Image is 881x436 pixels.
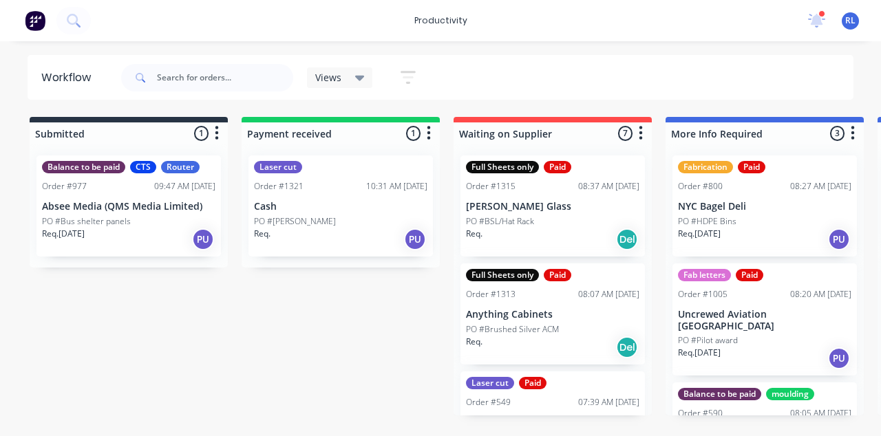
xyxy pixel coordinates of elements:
div: Order #590 [678,407,723,419]
div: Paid [544,269,571,281]
div: 08:20 AM [DATE] [790,288,851,301]
div: Order #549 [466,396,511,408]
div: 10:31 AM [DATE] [366,180,427,193]
span: Views [315,70,341,85]
p: Cash [254,201,427,212]
div: Full Sheets onlyPaidOrder #131308:07 AM [DATE]Anything CabinetsPO #Brushed Silver ACMReq.Del [460,263,645,364]
div: Balance to be paid [678,388,761,400]
div: Full Sheets only [466,161,539,173]
div: Paid [738,161,765,173]
div: productivity [407,10,474,31]
div: 08:37 AM [DATE] [578,180,639,193]
div: Del [616,228,638,250]
div: Workflow [41,69,98,86]
div: Router [161,161,200,173]
p: [PERSON_NAME] Glass [466,201,639,212]
p: Req. [DATE] [678,347,721,359]
div: Paid [519,377,546,389]
div: 08:05 AM [DATE] [790,407,851,419]
div: CTS [130,161,156,173]
div: Laser cut [254,161,302,173]
p: Req. [254,228,270,240]
div: PU [828,347,850,369]
p: PO #Bus shelter panels [42,215,131,228]
div: Order #1321 [254,180,304,193]
div: Full Sheets only [466,269,539,281]
div: Order #1313 [466,288,516,301]
div: Order #1315 [466,180,516,193]
div: PU [404,228,426,250]
div: moulding [766,388,814,400]
p: PO #Pilot award [678,334,738,347]
p: Absee Media (QMS Media Limited) [42,201,215,212]
p: Req. [466,336,482,348]
div: Paid [736,269,763,281]
p: NYC Bagel Deli [678,201,851,212]
img: Factory [25,10,45,31]
p: PO #BSL/Hat Rack [466,215,534,228]
div: Balance to be paid [42,161,125,173]
div: Order #1005 [678,288,728,301]
p: Req. [466,228,482,240]
p: Anything Cabinets [466,309,639,320]
div: 09:47 AM [DATE] [154,180,215,193]
div: 08:07 AM [DATE] [578,288,639,301]
div: Balance to be paidCTSRouterOrder #97709:47 AM [DATE]Absee Media (QMS Media Limited)PO #Bus shelte... [36,155,221,257]
div: Order #800 [678,180,723,193]
div: Paid [544,161,571,173]
div: FabricationPaidOrder #80008:27 AM [DATE]NYC Bagel DeliPO #HDPE BinsReq.[DATE]PU [672,155,857,257]
p: PO #HDPE Bins [678,215,736,228]
div: PU [828,228,850,250]
p: Uncrewed Aviation [GEOGRAPHIC_DATA] [678,309,851,332]
div: Laser cutOrder #132110:31 AM [DATE]CashPO #[PERSON_NAME]Req.PU [248,155,433,257]
p: Req. [DATE] [678,228,721,240]
input: Search for orders... [157,64,293,91]
div: 08:27 AM [DATE] [790,180,851,193]
div: PU [192,228,214,250]
p: Req. [DATE] [42,228,85,240]
p: PO #[PERSON_NAME] [254,215,336,228]
p: PO #Brushed Silver ACM [466,323,559,336]
div: Order #977 [42,180,87,193]
div: Fab letters [678,269,731,281]
div: 07:39 AM [DATE] [578,396,639,408]
div: Full Sheets onlyPaidOrder #131508:37 AM [DATE][PERSON_NAME] GlassPO #BSL/Hat RackReq.Del [460,155,645,257]
div: Del [616,336,638,358]
span: RL [845,14,856,27]
div: Laser cut [466,377,514,389]
div: Fab lettersPaidOrder #100508:20 AM [DATE]Uncrewed Aviation [GEOGRAPHIC_DATA]PO #Pilot awardReq.[D... [672,263,857,376]
div: Fabrication [678,161,733,173]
